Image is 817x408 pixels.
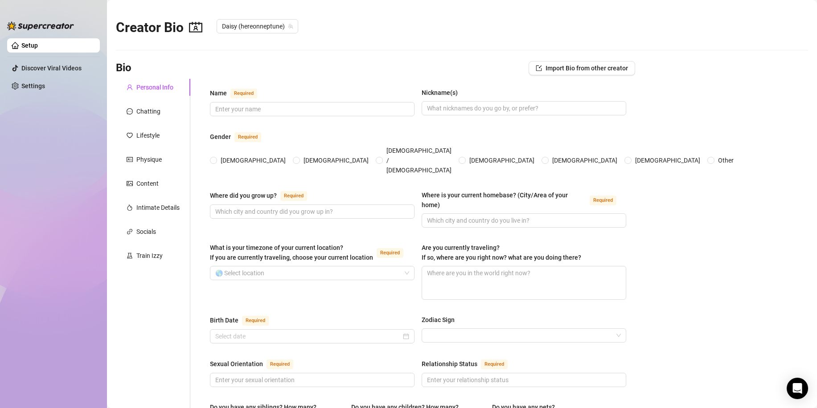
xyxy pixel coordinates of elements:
span: fire [127,204,133,211]
div: Sexual Orientation [210,359,263,369]
div: Gender [210,132,231,142]
span: team [288,24,293,29]
div: Intimate Details [136,203,180,212]
label: Where did you grow up? [210,190,317,201]
span: What is your timezone of your current location? If you are currently traveling, choose your curre... [210,244,373,261]
div: Zodiac Sign [422,315,455,325]
div: Where is your current homebase? (City/Area of your home) [422,190,586,210]
div: Nickname(s) [422,88,458,98]
span: import [536,65,542,71]
div: Where did you grow up? [210,191,277,200]
span: [DEMOGRAPHIC_DATA] [549,155,621,165]
span: Required [590,196,616,205]
span: Required [234,132,261,142]
div: Physique [136,155,162,164]
div: Personal Info [136,82,173,92]
span: idcard [127,156,133,163]
input: Where is your current homebase? (City/Area of your home) [427,216,619,225]
span: experiment [127,253,133,259]
a: Settings [21,82,45,90]
input: Name [215,104,407,114]
span: Daisy (hereonneptune) [222,20,293,33]
label: Gender [210,131,271,142]
span: contacts [189,20,202,34]
label: Birth Date [210,315,279,326]
label: Sexual Orientation [210,359,303,369]
input: Nickname(s) [427,103,619,113]
span: message [127,108,133,114]
span: Required [230,89,257,98]
div: Train Izzy [136,251,163,261]
span: Required [377,248,403,258]
div: Birth Date [210,315,238,325]
label: Name [210,88,267,98]
span: Import Bio from other creator [546,65,628,72]
span: Required [280,191,307,201]
div: Content [136,179,159,188]
input: Sexual Orientation [215,375,407,385]
a: Setup [21,42,38,49]
div: Open Intercom Messenger [787,378,808,399]
label: Nickname(s) [422,88,464,98]
h2: Creator Bio [116,19,202,36]
span: Are you currently traveling? If so, where are you right now? what are you doing there? [422,244,581,261]
div: Chatting [136,106,160,116]
img: logo-BBDzfeDw.svg [7,21,74,30]
span: Required [267,359,293,369]
span: [DEMOGRAPHIC_DATA] / [DEMOGRAPHIC_DATA] [383,146,455,175]
a: Discover Viral Videos [21,65,82,72]
span: Required [481,359,508,369]
label: Relationship Status [422,359,517,369]
div: Lifestyle [136,131,160,140]
input: Relationship Status [427,375,619,385]
span: user [127,84,133,90]
div: Relationship Status [422,359,477,369]
span: Required [242,316,269,326]
span: picture [127,180,133,187]
button: Import Bio from other creator [529,61,635,75]
input: Birth Date [215,331,401,341]
span: heart [127,132,133,139]
label: Where is your current homebase? (City/Area of your home) [422,190,626,210]
span: link [127,228,133,235]
label: Zodiac Sign [422,315,461,325]
span: [DEMOGRAPHIC_DATA] [217,155,289,165]
span: [DEMOGRAPHIC_DATA] [300,155,372,165]
span: [DEMOGRAPHIC_DATA] [466,155,538,165]
div: Name [210,88,227,98]
span: [DEMOGRAPHIC_DATA] [632,155,704,165]
span: Other [714,155,737,165]
div: Socials [136,227,156,237]
h3: Bio [116,61,131,75]
input: Where did you grow up? [215,207,407,216]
